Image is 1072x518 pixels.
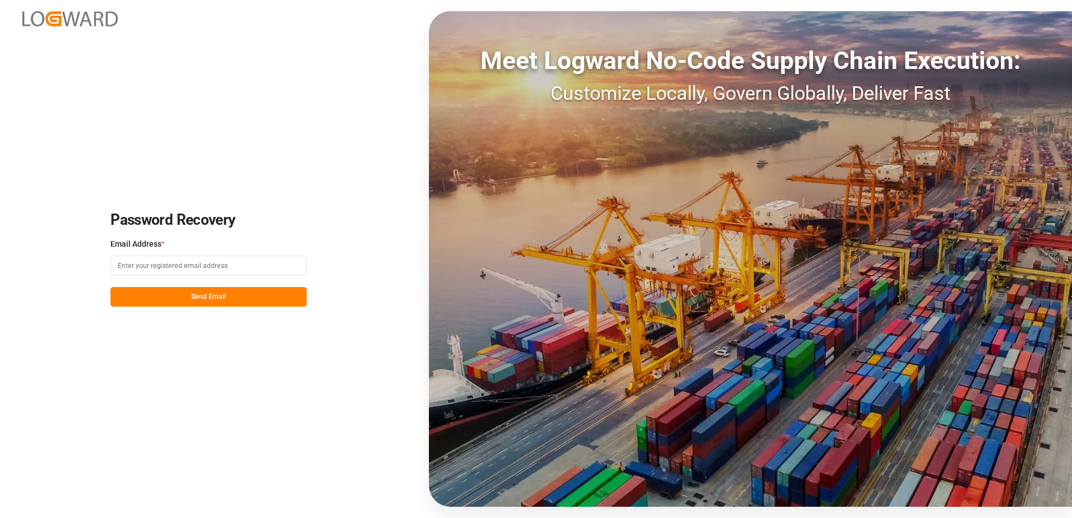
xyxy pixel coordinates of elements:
[110,211,307,229] h2: Password Recovery
[110,287,307,307] button: Send Email
[429,42,1072,79] div: Meet Logward No-Code Supply Chain Execution:
[110,238,161,250] span: Email Address
[22,11,118,26] img: Logward_new_orange.png
[429,79,1072,108] div: Customize Locally, Govern Globally, Deliver Fast
[110,256,307,275] input: Enter your registered email address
